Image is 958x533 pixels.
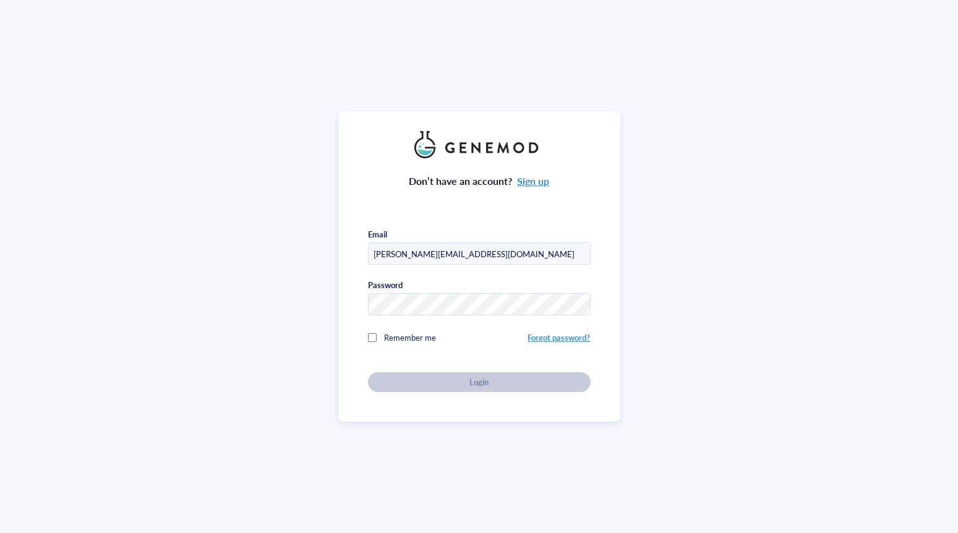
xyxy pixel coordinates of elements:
a: Forgot password? [528,331,590,343]
div: Password [368,279,403,291]
div: Don’t have an account? [409,173,550,189]
span: Remember me [384,331,436,343]
div: Email [368,229,387,240]
a: Sign up [517,174,549,188]
img: genemod_logo_light-BcqUzbGq.png [414,131,544,158]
